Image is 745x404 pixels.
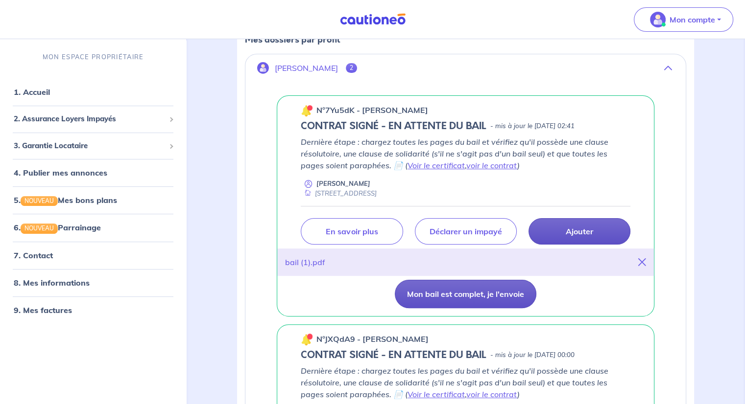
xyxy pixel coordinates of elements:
a: voir le contrat [466,389,517,399]
p: Ajouter [566,226,593,236]
p: [PERSON_NAME] [275,64,338,73]
div: 4. Publier mes annonces [4,163,182,182]
p: Mes dossiers par profil [245,33,686,46]
p: n°7Yu5dK - [PERSON_NAME] [316,104,428,116]
div: [STREET_ADDRESS] [301,189,377,198]
div: state: CONTRACT-SIGNED, Context: NEW,MAYBE-CERTIFICATE,ALONE,LESSOR-DOCUMENTS [301,120,630,132]
button: Mon bail est complet, je l'envoie [395,280,536,308]
div: 5.NOUVEAUMes bons plans [4,190,182,210]
div: state: CONTRACT-SIGNED, Context: NEW,MAYBE-CERTIFICATE,ALONE,LESSOR-DOCUMENTS [301,349,630,361]
img: 🔔 [301,105,312,116]
div: 9. Mes factures [4,300,182,319]
div: 6.NOUVEAUParrainage [4,218,182,237]
a: Ajouter [529,218,630,245]
p: Mon compte [670,14,715,25]
p: - mis à jour le [DATE] 02:41 [490,121,575,131]
h5: CONTRAT SIGNÉ - EN ATTENTE DU BAIL [301,349,486,361]
img: illu_account_valid_menu.svg [650,12,666,27]
div: bail (1).pdf [285,256,325,268]
p: n°JXQdA9 - [PERSON_NAME] [316,333,429,345]
img: illu_account.svg [257,62,269,74]
span: 3. Garantie Locataire [14,140,165,151]
p: Déclarer un impayé [430,226,502,236]
a: En savoir plus [301,218,403,245]
a: voir le contrat [466,160,517,170]
p: MON ESPACE PROPRIÉTAIRE [43,52,144,62]
img: Cautioneo [336,13,409,25]
a: 7. Contact [14,250,53,260]
i: close-button-title [638,258,646,266]
div: 7. Contact [4,245,182,265]
h5: CONTRAT SIGNÉ - EN ATTENTE DU BAIL [301,120,486,132]
span: 2. Assurance Loyers Impayés [14,113,165,125]
a: 9. Mes factures [14,305,72,314]
p: Dernière étape : chargez toutes les pages du bail et vérifiez qu'il possède une clause résolutoir... [301,365,630,400]
p: [PERSON_NAME] [316,179,370,188]
div: 3. Garantie Locataire [4,136,182,155]
p: En savoir plus [326,226,378,236]
a: Déclarer un impayé [415,218,517,245]
div: 8. Mes informations [4,272,182,292]
button: [PERSON_NAME]2 [245,56,686,80]
div: 2. Assurance Loyers Impayés [4,110,182,129]
a: Voir le certificat [408,389,465,399]
a: 4. Publier mes annonces [14,168,107,178]
button: illu_account_valid_menu.svgMon compte [634,7,733,32]
a: 6.NOUVEAUParrainage [14,223,101,232]
img: 🔔 [301,334,312,345]
a: 8. Mes informations [14,277,90,287]
a: 5.NOUVEAUMes bons plans [14,195,117,205]
a: 1. Accueil [14,87,50,97]
div: 1. Accueil [4,82,182,102]
a: Voir le certificat [408,160,465,170]
span: 2 [346,63,357,73]
p: - mis à jour le [DATE] 00:00 [490,350,575,360]
p: Dernière étape : chargez toutes les pages du bail et vérifiez qu'il possède une clause résolutoir... [301,136,630,171]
